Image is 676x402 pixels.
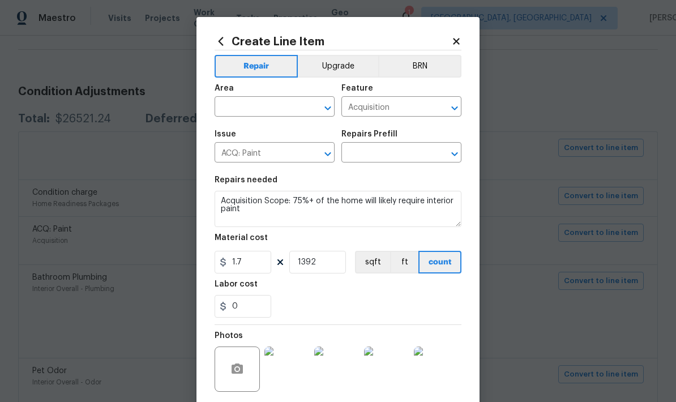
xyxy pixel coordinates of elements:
[215,280,258,288] h5: Labor cost
[215,234,268,242] h5: Material cost
[215,176,277,184] h5: Repairs needed
[341,84,373,92] h5: Feature
[418,251,461,273] button: count
[378,55,461,78] button: BRN
[215,130,236,138] h5: Issue
[215,332,243,340] h5: Photos
[390,251,418,273] button: ft
[215,191,461,227] textarea: Acquisition Scope: 75%+ of the home will likely require interior paint
[355,251,390,273] button: sqft
[447,146,463,162] button: Open
[215,84,234,92] h5: Area
[341,130,397,138] h5: Repairs Prefill
[215,55,298,78] button: Repair
[320,146,336,162] button: Open
[215,35,451,48] h2: Create Line Item
[447,100,463,116] button: Open
[320,100,336,116] button: Open
[298,55,379,78] button: Upgrade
